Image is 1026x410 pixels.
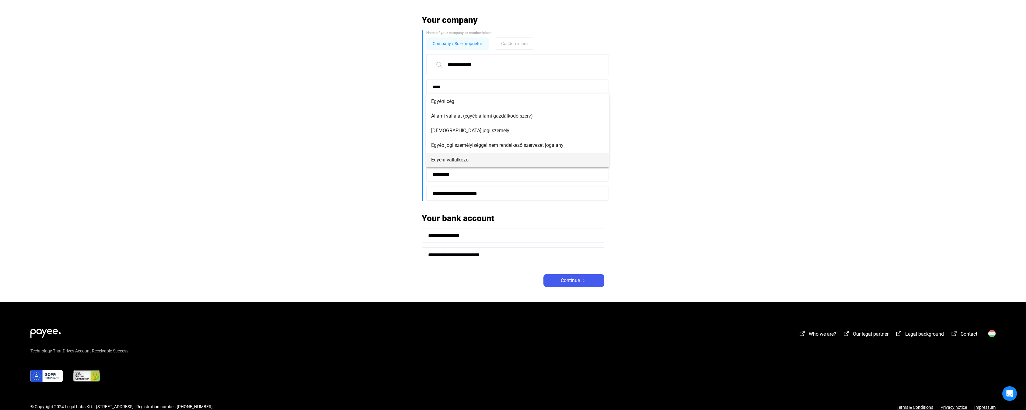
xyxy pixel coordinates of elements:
[1002,386,1017,401] div: Open Intercom Messenger
[895,330,902,337] img: external-link-white
[843,330,850,337] img: external-link-white
[72,370,101,382] img: ssl
[905,331,944,337] span: Legal background
[431,127,604,134] span: [DEMOGRAPHIC_DATA] jogi személy
[809,331,836,337] span: Who we are?
[951,332,977,338] a: external-link-whiteContact
[895,332,944,338] a: external-link-whiteLegal background
[495,37,534,50] button: Condominium
[799,332,836,338] a: external-link-whiteWho we are?
[30,370,63,382] img: gdpr
[431,112,604,120] span: Állami vállalat (egyéb állami gazdálkodó szerv)
[431,156,604,164] span: Egyéni vállalkozó
[426,37,489,50] button: Company / Sole proprietor
[580,279,587,282] img: arrow-right-white
[974,405,996,410] a: Impressum
[843,332,888,338] a: external-link-whiteOur legal partner
[426,30,604,36] div: Name of your company or condominium
[431,98,604,105] span: Egyéni cég
[30,404,213,410] div: © Copyright 2024 Legal Labs Kft. | [STREET_ADDRESS] | Registration number: [PHONE_NUMBER]
[961,331,977,337] span: Contact
[897,405,933,410] a: Terms & Conditions
[433,40,482,47] span: Company / Sole proprietor
[30,325,61,338] img: white-payee-white-dot.svg
[543,274,604,287] button: Continuearrow-right-white
[951,330,958,337] img: external-link-white
[422,15,604,25] h2: Your company
[853,331,888,337] span: Our legal partner
[561,277,580,284] span: Continue
[799,330,806,337] img: external-link-white
[431,142,604,149] span: Egyéb jogi személyiséggel nem rendelkező szervezet jogalany
[933,405,974,410] a: Privacy notice
[422,213,604,224] h2: Your bank account
[988,330,996,337] img: HU.svg
[501,40,528,47] span: Condominium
